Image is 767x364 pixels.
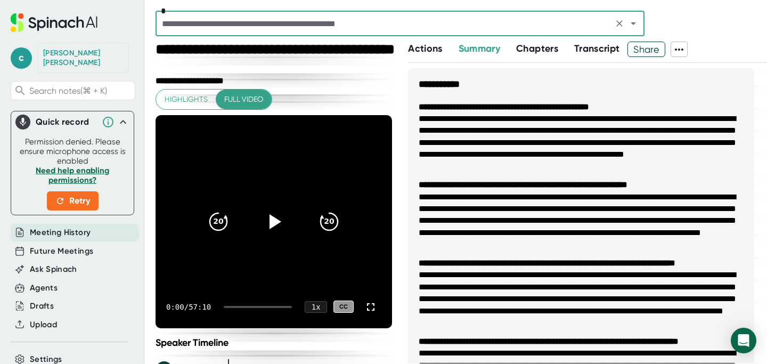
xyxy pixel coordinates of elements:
[11,47,32,69] span: c
[408,42,442,56] button: Actions
[574,42,620,56] button: Transcript
[612,16,627,31] button: Clear
[628,40,665,59] span: Share
[30,245,93,257] button: Future Meetings
[165,93,208,106] span: Highlights
[516,43,558,54] span: Chapters
[30,319,57,331] button: Upload
[15,111,129,133] div: Quick record
[43,48,123,67] div: Carl Pfeiffer
[627,42,665,57] button: Share
[459,42,500,56] button: Summary
[30,263,77,276] button: Ask Spinach
[30,300,54,312] button: Drafts
[156,337,392,349] div: Speaker Timeline
[47,191,99,211] button: Retry
[30,282,58,294] button: Agents
[459,43,500,54] span: Summary
[166,303,211,311] div: 0:00 / 57:10
[408,43,442,54] span: Actions
[731,328,756,353] div: Open Intercom Messenger
[156,90,216,109] button: Highlights
[36,166,109,185] a: Need help enabling permissions?
[516,42,558,56] button: Chapters
[30,227,91,239] button: Meeting History
[18,137,127,211] div: Permission denied. Please ensure microphone access is enabled
[216,90,272,109] button: Full video
[333,301,354,313] div: CC
[574,43,620,54] span: Transcript
[55,195,90,207] span: Retry
[224,93,263,106] span: Full video
[29,86,132,96] span: Search notes (⌘ + K)
[305,301,327,313] div: 1 x
[36,117,96,127] div: Quick record
[626,16,641,31] button: Open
